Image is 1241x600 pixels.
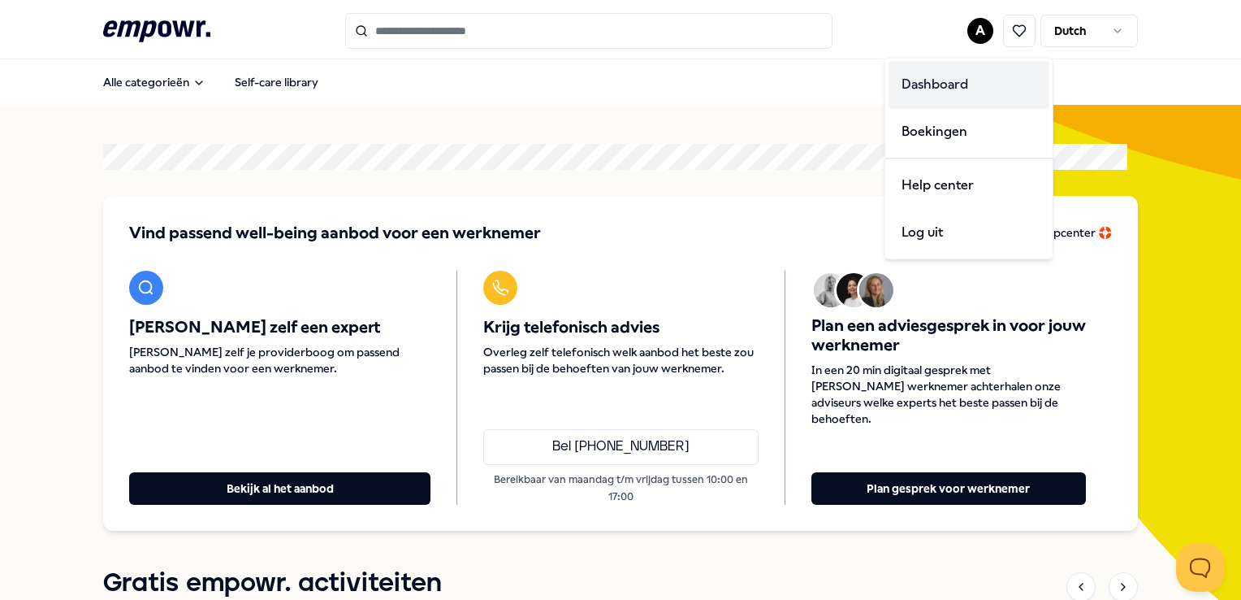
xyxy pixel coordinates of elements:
[889,108,1049,155] a: Boekingen
[889,61,1049,108] a: Dashboard
[884,57,1053,259] div: A
[889,163,1049,210] a: Help center
[889,209,1049,256] div: Log uit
